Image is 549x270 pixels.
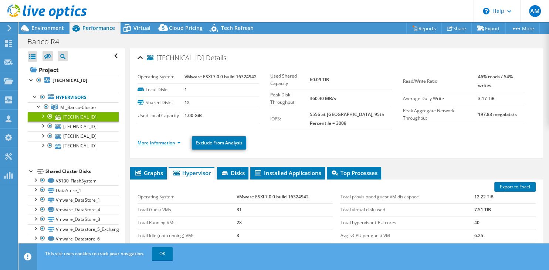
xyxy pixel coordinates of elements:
td: 19.58 GiB [474,242,536,255]
td: Avg. provisioned memory per guest VM [340,242,474,255]
label: Read/Write Ratio [403,78,478,85]
a: Export [471,23,506,34]
b: 46% reads / 54% writes [478,74,513,89]
b: VMware ESXi 7.0.0 build-16324942 [184,74,257,80]
span: This site uses cookies to track your navigation. [45,250,144,257]
h1: Banco R4 [24,38,71,46]
label: Peak Disk Throughput [270,91,309,106]
span: Details [206,53,226,62]
td: Total vCPU [138,242,237,255]
td: 28 [237,216,333,229]
td: Total provisioned guest VM disk space [340,191,474,204]
span: Graphs [134,169,163,177]
td: Total Running VMs [138,216,237,229]
a: Share [441,23,472,34]
label: Used Shared Capacity [270,72,309,87]
span: Top Processes [331,169,377,177]
b: 360.40 MB/s [309,95,336,102]
span: Virtual [133,24,150,31]
a: V5100_FlashSystem [28,176,119,185]
a: [TECHNICAL_ID] [28,141,119,151]
a: DataStore_1 [28,185,119,195]
td: 7.51 TiB [474,203,536,216]
td: 31 [237,203,333,216]
b: 5556 at [GEOGRAPHIC_DATA], 95th Percentile = 3009 [309,111,384,126]
span: Mi_Banco-Cluster [60,104,96,110]
td: 40 [474,216,536,229]
td: Operating System [138,191,237,204]
td: Avg. vCPU per guest VM [340,229,474,242]
a: Reports [406,23,442,34]
td: Total hypervisor CPU cores [340,216,474,229]
td: 3 [237,229,333,242]
div: Shared Cluster Disks [45,167,119,176]
label: Shared Disks [138,99,184,106]
a: Export to Excel [494,182,536,192]
label: Used Local Capacity [138,112,184,119]
a: Project [28,64,119,76]
span: Hypervisor [172,169,211,177]
b: 12 [184,99,190,106]
span: AM [529,5,541,17]
a: [TECHNICAL_ID] [28,112,119,122]
label: Average Daily Write [403,95,478,102]
a: [TECHNICAL_ID] [28,122,119,131]
a: Vmware_DataStore_3 [28,215,119,224]
b: 3.17 TiB [478,95,495,102]
label: Local Disks [138,86,184,93]
span: [TECHNICAL_ID] [147,54,204,62]
span: Disks [221,169,245,177]
a: More Information [138,140,181,146]
a: Vmware_DataStore_4 [28,205,119,215]
td: VMware ESXi 7.0.0 build-16324942 [237,191,333,204]
b: [TECHNICAL_ID] [52,77,87,83]
td: 12.22 TiB [474,191,536,204]
td: Total Idle (not-running) VMs [138,229,237,242]
label: Peak Aggregate Network Throughput [403,107,478,122]
td: 6.25 [474,229,536,242]
label: Operating System [138,73,184,81]
b: 60.09 TiB [309,76,329,83]
b: 1.00 GiB [184,112,202,119]
a: Exclude From Analysis [192,136,246,150]
td: Total Guest VMs [138,203,237,216]
span: Performance [82,24,115,31]
a: Hypervisors [28,93,119,102]
span: Installed Applications [254,169,321,177]
b: 197.88 megabits/s [478,111,517,117]
a: OK [152,247,173,260]
a: Vmware_Datastore_6 [28,234,119,243]
td: 175 [237,242,333,255]
span: Cloud Pricing [169,24,203,31]
a: Mi_Banco-Cluster [28,102,119,112]
span: Tech Refresh [221,24,254,31]
svg: \n [483,8,489,14]
span: Environment [31,24,64,31]
a: [TECHNICAL_ID] [28,76,119,85]
b: 1 [184,86,187,93]
a: [TECHNICAL_ID] [28,131,119,141]
td: Total virtual disk used [340,203,474,216]
a: Vmware_DataStore_1 [28,195,119,205]
label: IOPS: [270,115,309,123]
a: More [505,23,540,34]
a: Vmware_Datastore_5_Exchange [28,224,119,234]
